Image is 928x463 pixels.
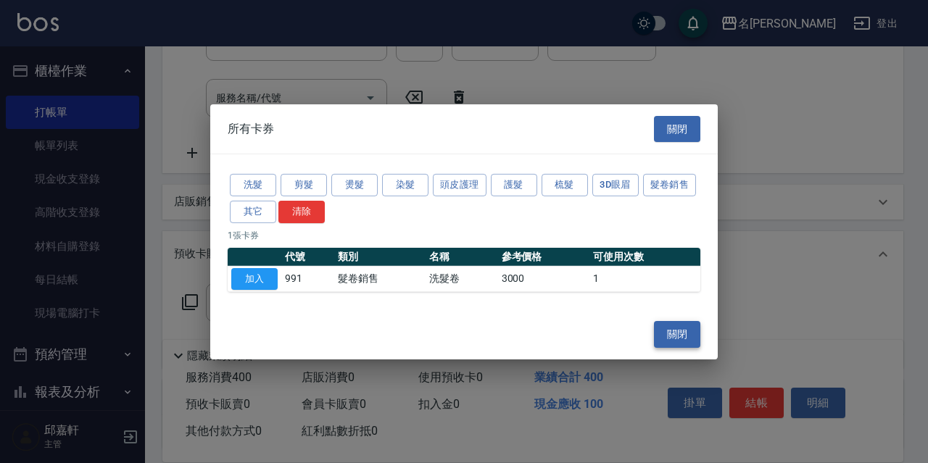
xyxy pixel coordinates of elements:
td: 1 [589,266,700,292]
button: 剪髮 [281,174,327,196]
button: 護髮 [491,174,537,196]
button: 梳髮 [542,174,588,196]
th: 名稱 [426,247,498,266]
td: 髮卷銷售 [334,266,426,292]
span: 所有卡券 [228,122,274,136]
th: 參考價格 [498,247,589,266]
th: 可使用次數 [589,247,700,266]
td: 3000 [498,266,589,292]
button: 清除 [278,201,325,223]
button: 燙髮 [331,174,378,196]
th: 代號 [281,247,334,266]
button: 加入 [231,267,278,290]
button: 3D眼眉 [592,174,639,196]
button: 其它 [230,201,276,223]
p: 1 張卡券 [228,228,700,241]
th: 類別 [334,247,426,266]
button: 關閉 [654,321,700,348]
td: 洗髮卷 [426,266,498,292]
button: 染髮 [382,174,428,196]
button: 頭皮護理 [433,174,486,196]
button: 關閉 [654,115,700,142]
button: 洗髮 [230,174,276,196]
td: 991 [281,266,334,292]
button: 髮卷銷售 [643,174,697,196]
